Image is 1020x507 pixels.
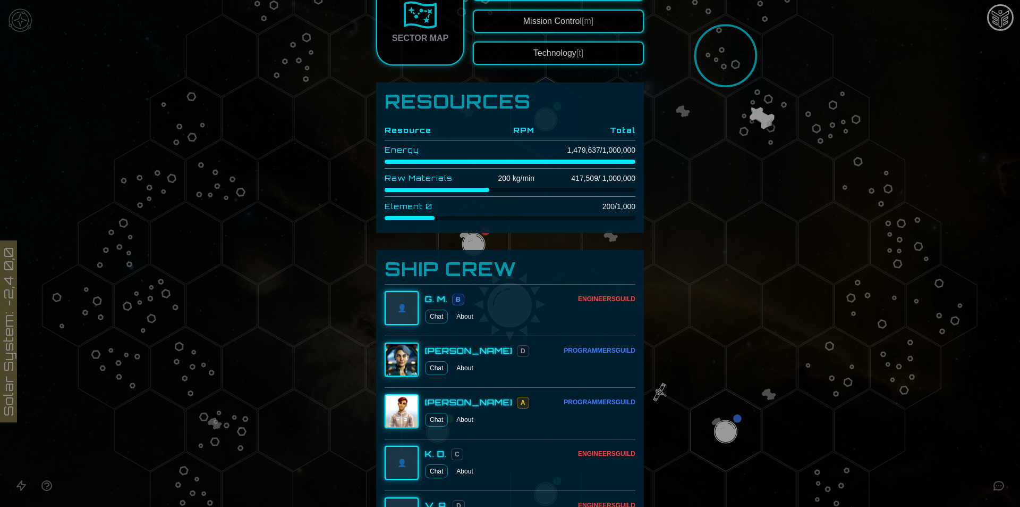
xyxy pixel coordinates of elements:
[385,140,477,160] td: Energy
[517,345,529,357] span: D
[385,91,635,112] h1: Resources
[477,121,534,140] th: RPM
[534,121,635,140] th: Total
[425,447,447,460] div: K. D.
[386,395,418,427] img: Kareem Haddad
[534,140,635,160] td: 1,479,637 / 1,000,000
[425,293,448,305] div: G. M.
[578,295,635,303] div: Engineers Guild
[578,450,635,458] div: Engineers Guild
[425,464,448,478] a: Chat
[452,361,477,375] button: About
[425,310,448,323] a: Chat
[425,413,448,427] a: Chat
[452,464,477,478] button: About
[473,41,644,65] button: Technology[t]
[517,397,529,409] span: A
[473,10,644,33] button: Mission Control[m]
[397,303,406,313] span: 👤
[534,169,635,188] td: 417,509 / 1,000,000
[425,396,513,409] div: [PERSON_NAME]
[385,259,635,280] h3: Ship Crew
[385,121,477,140] th: Resource
[564,346,635,355] div: Programmers Guild
[386,344,418,376] img: Elise Vargas
[452,294,464,305] span: B
[397,458,406,468] span: 👤
[564,398,635,406] div: Programmers Guild
[451,448,463,460] span: C
[477,169,534,188] td: 200 kg/min
[452,310,477,323] button: About
[576,48,583,57] span: [t]
[425,344,513,357] div: [PERSON_NAME]
[392,32,448,45] div: Sector Map
[534,197,635,217] td: 200 / 1,000
[582,16,593,26] span: [m]
[425,361,448,375] a: Chat
[385,169,477,188] td: Raw Materials
[385,197,477,217] td: Element 0
[452,413,477,427] button: About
